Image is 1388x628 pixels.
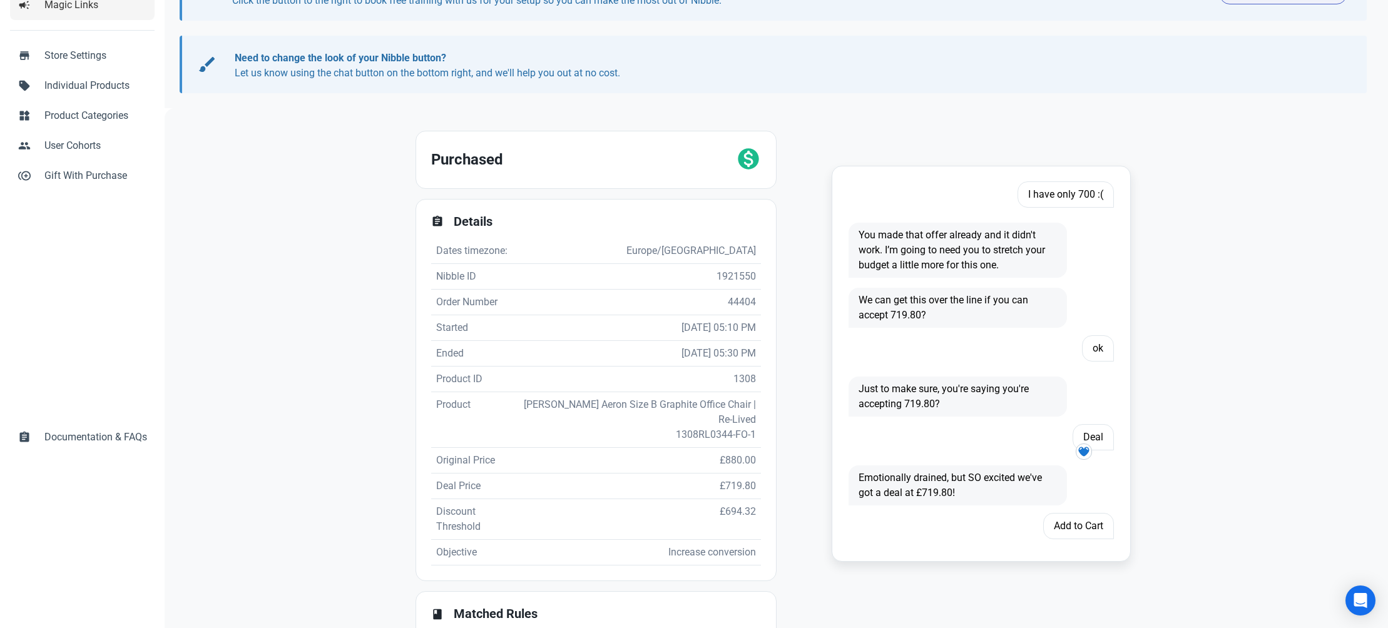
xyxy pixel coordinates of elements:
[18,108,31,121] span: widgets
[736,146,761,171] span: monetization_on
[44,48,147,63] span: Store Settings
[431,499,516,540] td: Discount Threshold
[44,138,147,153] span: User Cohorts
[1073,424,1114,450] span: Deal
[431,238,516,264] td: Dates timezone:
[431,264,516,290] td: Nibble ID
[18,430,31,442] span: assignment
[431,474,516,499] td: Deal Price
[10,131,155,161] a: peopleUser Cohorts
[44,108,147,123] span: Product Categories
[431,290,516,315] td: Order Number
[516,341,761,367] td: [DATE] 05:30 PM
[44,78,147,93] span: Individual Products
[720,480,756,492] span: £719.80
[524,398,756,425] span: [PERSON_NAME] Aeron Size B Graphite Office Chair | Re-Lived
[516,540,761,565] td: Increase conversion
[720,505,756,517] span: £694.32
[18,78,31,91] span: sell
[1082,335,1114,362] span: ok
[849,288,1067,328] span: We can get this over the line if you can accept 719.80?
[197,54,217,74] span: brush
[431,608,444,620] span: book
[431,367,516,392] td: Product ID
[18,48,31,61] span: store
[431,215,444,228] span: assignment
[44,168,147,183] span: Gift With Purchase
[676,428,756,440] span: 1308RL0344-FO-1
[431,448,516,474] td: Original Price
[454,215,761,229] h2: Details
[849,465,1067,505] span: Emotionally drained, but SO excited we've got a deal at £719.80!
[18,168,31,181] span: control_point_duplicate
[516,315,761,341] td: [DATE] 05:10 PM
[431,392,516,448] td: Product
[454,607,761,621] h2: Matched Rules
[849,377,1067,417] span: Just to make sure, you're saying you're accepting 719.80?
[516,238,761,264] td: Europe/[GEOGRAPHIC_DATA]
[516,448,761,474] td: £880.00
[1018,181,1114,208] span: I have only 700 :(
[516,264,761,290] td: 1921550
[516,290,761,315] td: 44404
[10,71,155,101] a: sellIndividual Products
[431,341,516,367] td: Ended
[849,223,1067,278] span: You made that offer already and it didn't work. I’m going to need you to stretch your budget a li...
[516,367,761,392] td: 1308
[10,41,155,71] a: storeStore Settings
[10,101,155,131] a: widgetsProduct Categories
[431,540,516,565] td: Objective
[10,422,155,452] a: assignmentDocumentation & FAQs
[44,430,147,445] span: Documentation & FAQs
[1345,585,1375,615] div: Open Intercom Messenger
[1043,513,1114,539] span: Add to Cart
[431,315,516,341] td: Started
[235,52,446,64] b: Need to change the look of your Nibble button?
[10,161,155,191] a: control_point_duplicateGift With Purchase
[18,138,31,151] span: people
[431,147,736,172] h2: Purchased
[235,51,1335,81] p: Let us know using the chat button on the bottom right, and we'll help you out at no cost.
